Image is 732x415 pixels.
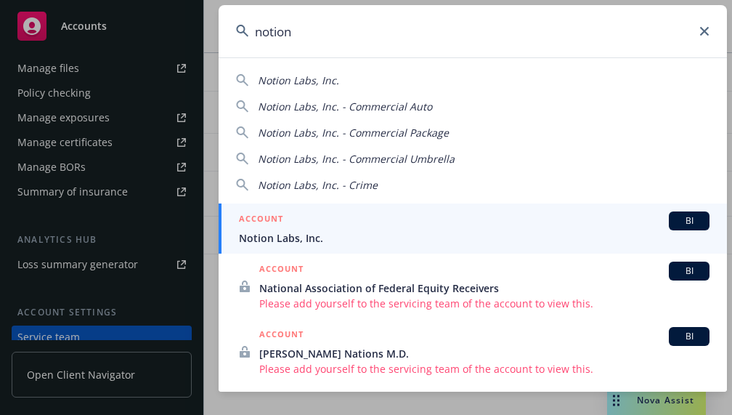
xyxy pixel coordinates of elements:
[219,5,727,57] input: Search...
[258,178,378,192] span: Notion Labs, Inc. - Crime
[259,327,304,345] h5: ACCOUNT
[675,330,704,343] span: BI
[258,73,339,87] span: Notion Labs, Inc.
[259,262,304,279] h5: ACCOUNT
[239,230,709,246] span: Notion Labs, Inc.
[259,296,709,311] span: Please add yourself to the servicing team of the account to view this.
[219,204,727,254] a: ACCOUNTBINotion Labs, Inc.
[239,211,283,229] h5: ACCOUNT
[675,265,704,278] span: BI
[259,346,709,361] span: [PERSON_NAME] Nations M.D.
[258,126,449,140] span: Notion Labs, Inc. - Commercial Package
[259,361,709,376] span: Please add yourself to the servicing team of the account to view this.
[259,281,709,296] span: National Association of Federal Equity Receivers
[675,214,704,227] span: BI
[219,319,727,384] a: ACCOUNTBI[PERSON_NAME] Nations M.D.Please add yourself to the servicing team of the account to vi...
[258,152,455,166] span: Notion Labs, Inc. - Commercial Umbrella
[219,254,727,319] a: ACCOUNTBINational Association of Federal Equity ReceiversPlease add yourself to the servicing tea...
[258,100,432,113] span: Notion Labs, Inc. - Commercial Auto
